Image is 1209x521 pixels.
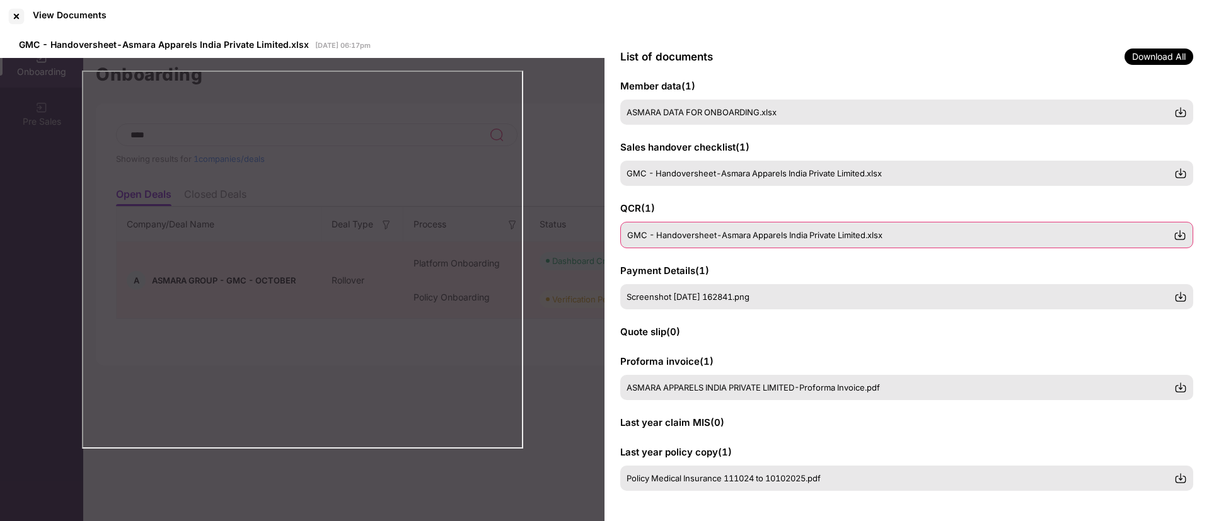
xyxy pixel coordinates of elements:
[1125,49,1193,65] span: Download All
[82,71,523,449] iframe: msdoc-iframe
[620,141,749,153] span: Sales handover checklist ( 1 )
[627,230,882,240] span: GMC - Handoversheet-Asmara Apparels India Private Limited.xlsx
[620,80,695,92] span: Member data ( 1 )
[1174,106,1187,118] img: svg+xml;base64,PHN2ZyBpZD0iRG93bmxvYWQtMzJ4MzIiIHhtbG5zPSJodHRwOi8vd3d3LnczLm9yZy8yMDAwL3N2ZyIgd2...
[620,355,714,367] span: Proforma invoice ( 1 )
[33,9,107,20] div: View Documents
[1174,167,1187,180] img: svg+xml;base64,PHN2ZyBpZD0iRG93bmxvYWQtMzJ4MzIiIHhtbG5zPSJodHRwOi8vd3d3LnczLm9yZy8yMDAwL3N2ZyIgd2...
[1174,472,1187,484] img: svg+xml;base64,PHN2ZyBpZD0iRG93bmxvYWQtMzJ4MzIiIHhtbG5zPSJodHRwOi8vd3d3LnczLm9yZy8yMDAwL3N2ZyIgd2...
[620,326,680,338] span: Quote slip ( 0 )
[620,50,713,63] span: List of documents
[627,473,821,483] span: Policy Medical Insurance 111024 to 10102025.pdf
[1174,290,1187,303] img: svg+xml;base64,PHN2ZyBpZD0iRG93bmxvYWQtMzJ4MzIiIHhtbG5zPSJodHRwOi8vd3d3LnczLm9yZy8yMDAwL3N2ZyIgd2...
[627,107,777,117] span: ASMARA DATA FOR ONBOARDING.xlsx
[627,292,749,302] span: Screenshot [DATE] 162841.png
[315,41,371,50] span: [DATE] 06:17pm
[19,39,309,50] span: GMC - Handoversheet-Asmara Apparels India Private Limited.xlsx
[620,416,724,428] span: Last year claim MIS ( 0 )
[620,446,732,458] span: Last year policy copy ( 1 )
[1174,229,1186,241] img: svg+xml;base64,PHN2ZyBpZD0iRG93bmxvYWQtMzJ4MzIiIHhtbG5zPSJodHRwOi8vd3d3LnczLm9yZy8yMDAwL3N2ZyIgd2...
[627,382,880,392] span: ASMARA APPARELS INDIA PRIVATE LIMITED-Proforma Invoice.pdf
[620,202,655,214] span: QCR ( 1 )
[627,168,882,178] span: GMC - Handoversheet-Asmara Apparels India Private Limited.xlsx
[620,265,709,277] span: Payment Details ( 1 )
[1174,381,1187,394] img: svg+xml;base64,PHN2ZyBpZD0iRG93bmxvYWQtMzJ4MzIiIHhtbG5zPSJodHRwOi8vd3d3LnczLm9yZy8yMDAwL3N2ZyIgd2...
